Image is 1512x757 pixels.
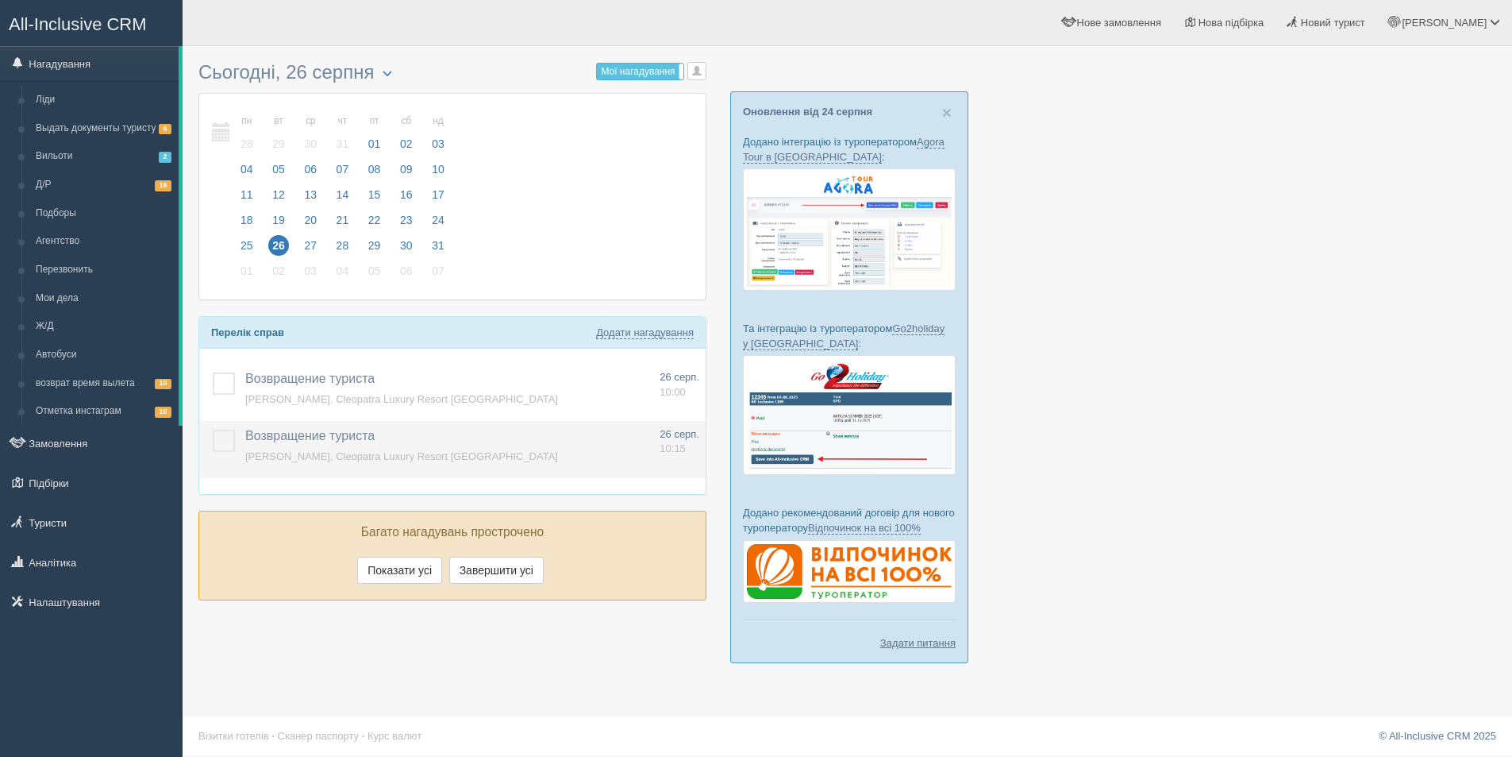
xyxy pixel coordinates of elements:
[449,557,544,584] button: Завершити усі
[423,160,449,186] a: 10
[295,237,325,262] a: 27
[743,505,956,535] p: Додано рекомендований договір для нового туроператору
[232,262,262,288] a: 01
[328,237,358,262] a: 28
[232,160,262,186] a: 04
[237,184,257,205] span: 11
[237,133,257,154] span: 28
[396,114,417,128] small: сб
[428,210,448,230] span: 24
[268,114,289,128] small: вт
[198,730,269,742] a: Візитки готелів
[300,235,321,256] span: 27
[237,210,257,230] span: 18
[360,186,390,211] a: 15
[268,261,289,281] span: 02
[328,186,358,211] a: 14
[29,114,179,143] a: Выдать документы туристу9
[396,159,417,180] span: 09
[660,370,699,400] a: 26 серп. 10:00
[423,211,449,237] a: 24
[660,442,686,454] span: 10:15
[1379,730,1496,742] a: © All-Inclusive CRM 2025
[232,186,262,211] a: 11
[396,133,417,154] span: 02
[29,171,179,199] a: Д/Р16
[264,237,294,262] a: 26
[743,106,872,118] a: Оновлення від 24 серпня
[264,160,294,186] a: 05
[9,14,147,34] span: All-Inclusive CRM
[660,427,699,457] a: 26 серп. 10:15
[942,104,952,121] button: Close
[1402,17,1487,29] span: [PERSON_NAME]
[268,184,289,205] span: 12
[333,235,353,256] span: 28
[423,186,449,211] a: 17
[268,133,289,154] span: 29
[1077,17,1161,29] span: Нове замовлення
[1198,17,1264,29] span: Нова підбірка
[29,86,179,114] a: Ліди
[232,237,262,262] a: 25
[360,237,390,262] a: 29
[391,262,421,288] a: 06
[268,210,289,230] span: 19
[29,312,179,341] a: Ж/Д
[743,322,945,350] a: Go2holiday у [GEOGRAPHIC_DATA]
[364,210,385,230] span: 22
[211,326,284,338] b: Перелік справ
[333,159,353,180] span: 07
[300,184,321,205] span: 13
[428,133,448,154] span: 03
[328,211,358,237] a: 21
[428,261,448,281] span: 07
[396,210,417,230] span: 23
[333,261,353,281] span: 04
[328,262,358,288] a: 04
[428,235,448,256] span: 31
[211,523,694,542] p: Багато нагадувань прострочено
[29,369,179,398] a: возврат время вылета10
[159,152,171,162] span: 2
[396,184,417,205] span: 16
[1,1,182,44] a: All-Inclusive CRM
[743,540,956,604] img: %D0%B4%D0%BE%D0%B3%D0%BE%D0%B2%D1%96%D1%80-%D0%B2%D1%96%D0%B4%D0%BF%D0%BE%D1%87%D0%B8%D0%BD%D0%BE...
[300,114,321,128] small: ср
[29,397,179,426] a: Отметка инстаграм10
[198,62,706,85] h3: Сьогодні, 26 серпня
[333,133,353,154] span: 31
[245,372,375,385] a: Возвращение туриста
[300,133,321,154] span: 30
[660,428,699,440] span: 26 серп.
[300,159,321,180] span: 06
[328,106,358,160] a: чт 31
[29,341,179,369] a: Автобуси
[333,184,353,205] span: 14
[245,450,558,462] span: [PERSON_NAME], Cleopatra Luxury Resort [GEOGRAPHIC_DATA]
[295,262,325,288] a: 03
[278,730,359,742] a: Сканер паспорту
[428,114,448,128] small: нд
[29,199,179,228] a: Подборы
[428,184,448,205] span: 17
[295,211,325,237] a: 20
[601,66,675,77] span: Мої нагадування
[428,159,448,180] span: 10
[423,237,449,262] a: 31
[333,114,353,128] small: чт
[295,160,325,186] a: 06
[237,235,257,256] span: 25
[808,522,921,535] a: Відпочинок на всі 100%
[660,371,699,383] span: 26 серп.
[391,186,421,211] a: 16
[391,160,421,186] a: 09
[1301,17,1365,29] span: Новий турист
[364,235,385,256] span: 29
[29,284,179,313] a: Мои дела
[743,134,956,164] p: Додано інтеграцію із туроператором :
[300,210,321,230] span: 20
[29,256,179,284] a: Перезвонить
[396,261,417,281] span: 06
